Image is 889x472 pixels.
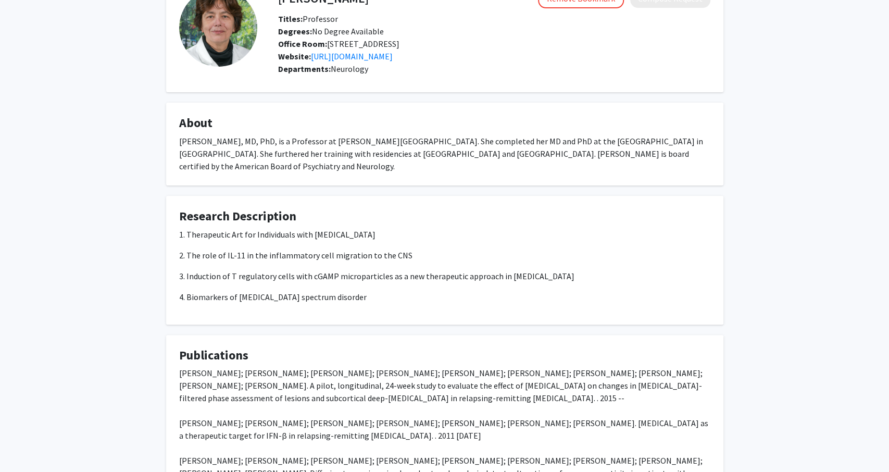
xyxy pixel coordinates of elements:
iframe: Chat [8,425,44,464]
span: No Degree Available [278,26,384,36]
p: 2. The role of IL-11 in the inflammatory cell migration to the CNS [179,249,710,262]
b: Website: [278,51,311,61]
b: Titles: [278,14,303,24]
span: [STREET_ADDRESS] [278,39,399,49]
b: Degrees: [278,26,312,36]
b: Departments: [278,64,331,74]
b: Office Room: [278,39,327,49]
h4: Research Description [179,209,710,224]
a: Opens in a new tab [311,51,393,61]
span: Neurology [331,64,368,74]
p: 1. Therapeutic Art for Individuals with [MEDICAL_DATA] [179,228,710,241]
p: 3. Induction of T regulatory cells with cGAMP microparticles as a new therapeutic approach in [ME... [179,270,710,282]
span: Professor [278,14,338,24]
h4: Publications [179,348,710,363]
h4: About [179,116,710,131]
div: [PERSON_NAME], MD, PhD, is a Professor at [PERSON_NAME][GEOGRAPHIC_DATA]. She completed her MD an... [179,135,710,172]
p: 4. Biomarkers of [MEDICAL_DATA] spectrum disorder [179,291,710,303]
